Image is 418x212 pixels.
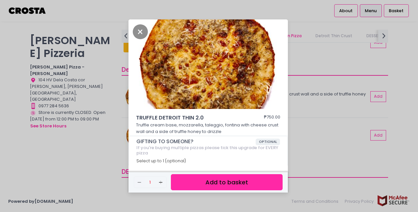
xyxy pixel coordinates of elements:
[256,139,280,145] span: OPTIONAL
[136,122,281,135] p: Truffle cream base, mozzarella, taleggio, fontina with cheese crust wall and a side of truffle ho...
[136,158,186,164] span: Select up to 1 (optional)
[136,139,256,145] span: GIFTING TO SOMEONE?
[128,19,288,109] img: TRUFFLE DETROIT THIN 2.0
[136,114,244,122] span: TRUFFLE DETROIT THIN 2.0
[260,164,280,176] div: + ₱10.00
[171,174,283,190] button: Add to basket
[133,28,148,35] button: Close
[136,145,280,155] div: If you're buying multiple pizzas please tick this upgrade for EVERY pizza
[264,114,280,122] div: ₱750.00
